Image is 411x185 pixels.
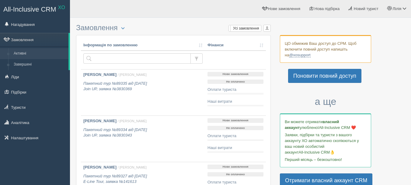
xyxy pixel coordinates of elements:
p: Заявки, підбірки та туристи з вашого аккаунту ХО автоматично скопіюються у ваш новий особистий ак... [285,132,366,155]
div: Наші витрати [207,145,263,151]
span: / [PERSON_NAME] [118,119,147,123]
div: ЦО обмежив Ваш доступ до СРМ. Щоб включити повний доступ напишіть на [280,35,371,63]
a: Поновити повний доступ [288,69,361,83]
i: Пакетний тур №89334 від [DATE] Join UP, заявка №3830343 [83,127,147,138]
a: All-Inclusive CRM XO [0,0,70,17]
span: / [PERSON_NAME] [118,73,147,76]
div: Наші витрати [207,99,263,105]
a: Активні [11,48,68,59]
a: [PERSON_NAME] / [PERSON_NAME] Пакетний тур №89335 від [DATE]Join UP, заявка №3830369 [81,69,205,116]
label: Усі замовлення [229,25,261,31]
p: Не оплачено [207,172,263,177]
b: власний аккаунт [285,119,339,130]
p: Не оплачено [207,80,263,84]
a: Фінанси [207,42,263,48]
span: Нова підбірка [315,6,340,11]
p: Ви можете отримати улюбленої [285,119,366,130]
a: Завершені [11,59,68,70]
a: Інформація по замовленню [83,42,203,48]
span: All-Inclusive CRM ❤️ [319,125,356,130]
span: All-Inclusive CRM [3,5,56,13]
div: Оплати туриста [207,87,263,93]
p: Нове замовлення [207,118,263,123]
sup: XO [58,5,65,10]
i: Пакетний тур №89335 від [DATE] Join UP, заявка №3830369 [83,81,147,91]
p: Нове замовлення [207,72,263,76]
a: @xosupport [289,53,310,58]
p: Не оплачено [207,126,263,130]
span: Лілія [392,6,401,11]
h3: а ще [280,96,371,107]
span: Новий турист [354,6,378,11]
input: Пошук за номером замовлення, ПІБ або паспортом туриста [83,53,191,64]
span: / [PERSON_NAME] [118,165,147,169]
a: [PERSON_NAME] / [PERSON_NAME] Пакетний тур №89334 від [DATE]Join UP, заявка №3830343 [81,116,205,162]
div: Оплати туриста [207,133,263,139]
i: Пакетний тур №89327 від [DATE] E-Line Tour, заявка №141613 [83,174,147,184]
p: Перший місяць – безкоштовно! [285,157,366,162]
p: Нове замовлення [207,165,263,169]
b: [PERSON_NAME] [83,119,117,123]
b: [PERSON_NAME] [83,72,117,77]
span: All-Inclusive CRM👌 [299,150,335,155]
b: [PERSON_NAME] [83,165,117,169]
h3: Замовлення [76,24,271,32]
span: Нове замовлення [268,6,300,11]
